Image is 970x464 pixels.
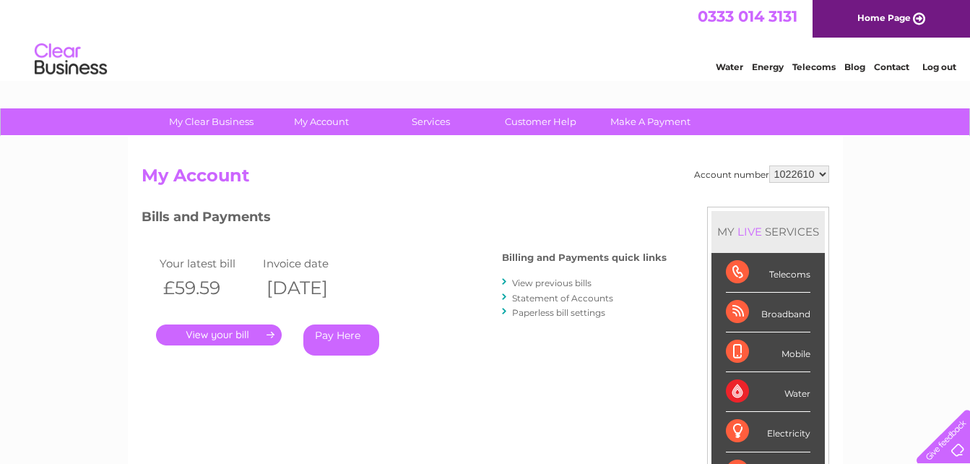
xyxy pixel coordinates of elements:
div: Water [726,372,810,412]
a: My Clear Business [152,108,271,135]
a: Water [716,61,743,72]
a: Log out [922,61,956,72]
div: Clear Business is a trading name of Verastar Limited (registered in [GEOGRAPHIC_DATA] No. 3667643... [144,8,827,70]
h2: My Account [142,166,829,193]
a: 0333 014 3131 [698,7,797,25]
div: LIVE [735,225,765,239]
a: Make A Payment [591,108,710,135]
td: Invoice date [259,254,363,273]
div: MY SERVICES [711,211,825,252]
td: Your latest bill [156,254,260,273]
th: £59.59 [156,273,260,303]
img: logo.png [34,38,108,82]
a: Paperless bill settings [512,307,605,318]
a: My Account [261,108,381,135]
div: Electricity [726,412,810,452]
a: Statement of Accounts [512,293,613,304]
h3: Bills and Payments [142,207,667,232]
div: Account number [694,166,829,183]
a: Energy [752,61,784,72]
a: Services [371,108,490,135]
a: Contact [874,61,909,72]
a: View previous bills [512,278,592,288]
a: Blog [844,61,865,72]
a: Customer Help [481,108,600,135]
div: Broadband [726,293,810,332]
a: Telecoms [792,61,836,72]
h4: Billing and Payments quick links [502,252,667,263]
div: Telecoms [726,253,810,293]
div: Mobile [726,332,810,372]
th: [DATE] [259,273,363,303]
a: . [156,325,282,345]
a: Pay Here [303,325,379,356]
